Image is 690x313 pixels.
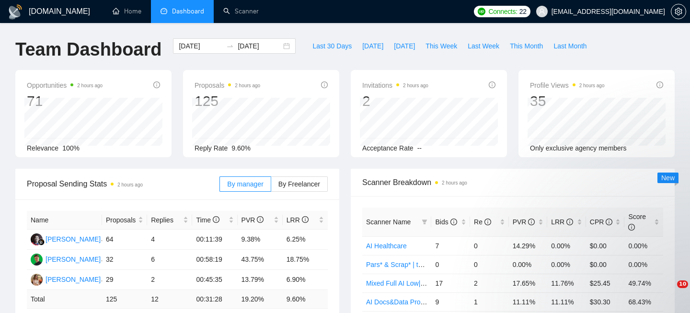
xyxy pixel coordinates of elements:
[513,218,535,226] span: PVR
[671,8,686,15] a: setting
[312,41,352,51] span: Last 30 Days
[586,292,625,311] td: $30.30
[509,292,548,311] td: 11.11%
[31,254,43,266] img: MB
[362,80,428,91] span: Invitations
[153,81,160,88] span: info-circle
[431,274,470,292] td: 17
[38,239,45,245] img: gigradar-bm.png
[420,215,429,229] span: filter
[510,41,543,51] span: This Month
[450,219,457,225] span: info-circle
[238,41,281,51] input: End date
[606,219,612,225] span: info-circle
[77,83,103,88] time: 2 hours ago
[462,38,505,54] button: Last Week
[283,290,328,309] td: 9.60 %
[530,144,627,152] span: Only exclusive agency members
[656,81,663,88] span: info-circle
[179,41,222,51] input: Start date
[147,230,192,250] td: 4
[528,219,535,225] span: info-circle
[238,250,283,270] td: 43.75%
[505,38,548,54] button: This Month
[657,280,680,303] iframe: Intercom live chat
[257,216,264,223] span: info-circle
[195,144,228,152] span: Reply Rate
[484,219,491,225] span: info-circle
[192,230,237,250] td: 00:11:39
[102,270,147,290] td: 29
[624,292,663,311] td: 68.43%
[46,254,101,265] div: [PERSON_NAME]
[238,270,283,290] td: 13.79%
[117,182,143,187] time: 2 hours ago
[27,211,102,230] th: Name
[671,8,686,15] span: setting
[628,213,646,231] span: Score
[590,218,612,226] span: CPR
[366,242,407,250] a: AI Healthcare
[425,41,457,51] span: This Week
[579,83,605,88] time: 2 hours ago
[192,290,237,309] td: 00:31:28
[548,38,592,54] button: Last Month
[147,250,192,270] td: 6
[113,7,141,15] a: homeHome
[151,215,181,225] span: Replies
[31,233,43,245] img: SS
[470,255,509,274] td: 0
[431,236,470,255] td: 7
[196,216,219,224] span: Time
[470,292,509,311] td: 1
[530,80,605,91] span: Profile Views
[283,270,328,290] td: 6.90%
[488,6,517,17] span: Connects:
[102,250,147,270] td: 32
[195,80,260,91] span: Proposals
[241,216,264,224] span: PVR
[530,92,605,110] div: 35
[27,178,219,190] span: Proposal Sending Stats
[474,218,491,226] span: Re
[435,218,457,226] span: Bids
[102,290,147,309] td: 125
[362,92,428,110] div: 2
[147,270,192,290] td: 2
[31,275,101,283] a: AV[PERSON_NAME]
[357,38,389,54] button: [DATE]
[195,92,260,110] div: 125
[106,215,136,225] span: Proposals
[235,83,260,88] time: 2 hours ago
[31,274,43,286] img: AV
[470,274,509,292] td: 2
[238,290,283,309] td: 19.20 %
[431,255,470,274] td: 0
[566,219,573,225] span: info-circle
[321,81,328,88] span: info-circle
[366,261,456,268] a: Pars* & Scrap* | to refactoring
[366,218,411,226] span: Scanner Name
[213,216,219,223] span: info-circle
[27,92,103,110] div: 71
[489,81,495,88] span: info-circle
[420,38,462,54] button: This Week
[661,174,675,182] span: New
[478,8,485,15] img: upwork-logo.png
[422,219,427,225] span: filter
[547,292,586,311] td: 11.11%
[31,235,101,243] a: SS[PERSON_NAME]
[15,38,161,61] h1: Team Dashboard
[223,7,259,15] a: searchScanner
[46,234,101,244] div: [PERSON_NAME]
[677,280,688,288] span: 10
[470,236,509,255] td: 0
[366,279,483,287] a: Mixed Full AI Low|no code|automations
[302,216,309,223] span: info-circle
[519,6,527,17] span: 22
[227,180,263,188] span: By manager
[431,292,470,311] td: 9
[31,255,101,263] a: MB[PERSON_NAME]
[553,41,586,51] span: Last Month
[283,250,328,270] td: 18.75%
